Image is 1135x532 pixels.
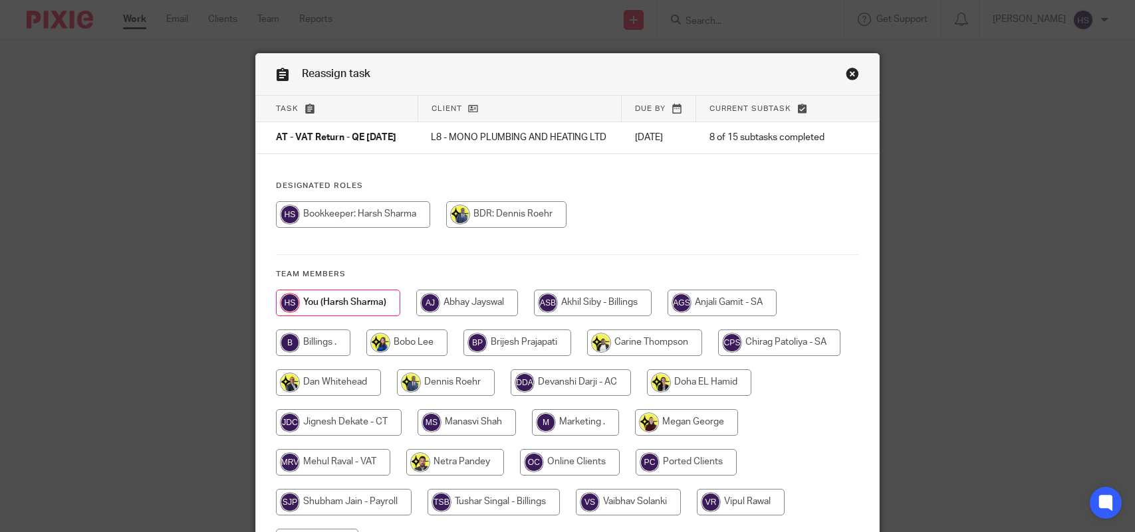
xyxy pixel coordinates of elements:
h4: Designated Roles [276,181,859,191]
td: 8 of 15 subtasks completed [696,122,839,154]
p: [DATE] [635,131,683,144]
span: Reassign task [302,68,370,79]
span: AT - VAT Return - QE [DATE] [276,133,396,143]
span: Current subtask [709,105,791,112]
p: L8 - MONO PLUMBING AND HEATING LTD [431,131,608,144]
span: Task [276,105,299,112]
a: Close this dialog window [846,67,859,85]
span: Client [432,105,462,112]
span: Due by [635,105,666,112]
h4: Team members [276,269,859,280]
